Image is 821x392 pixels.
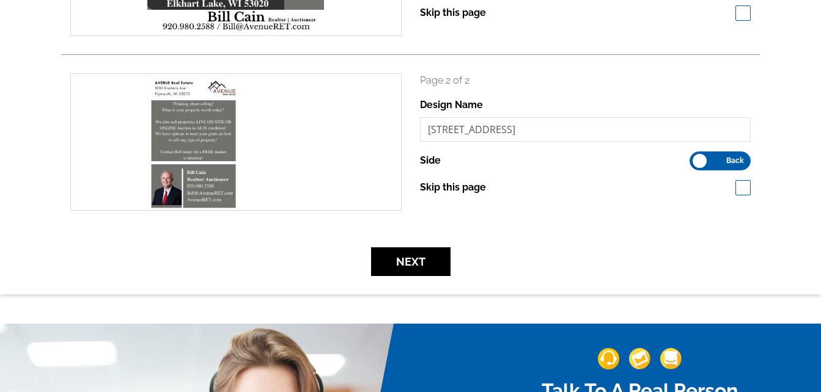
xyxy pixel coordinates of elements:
[420,117,751,142] input: File Name
[420,153,441,168] label: Side
[420,5,486,20] label: Skip this page
[420,180,486,195] label: Skip this page
[576,108,821,392] iframe: LiveChat chat widget
[371,247,451,276] button: Next
[420,98,483,112] label: Design Name
[420,73,751,88] p: Page 2 of 2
